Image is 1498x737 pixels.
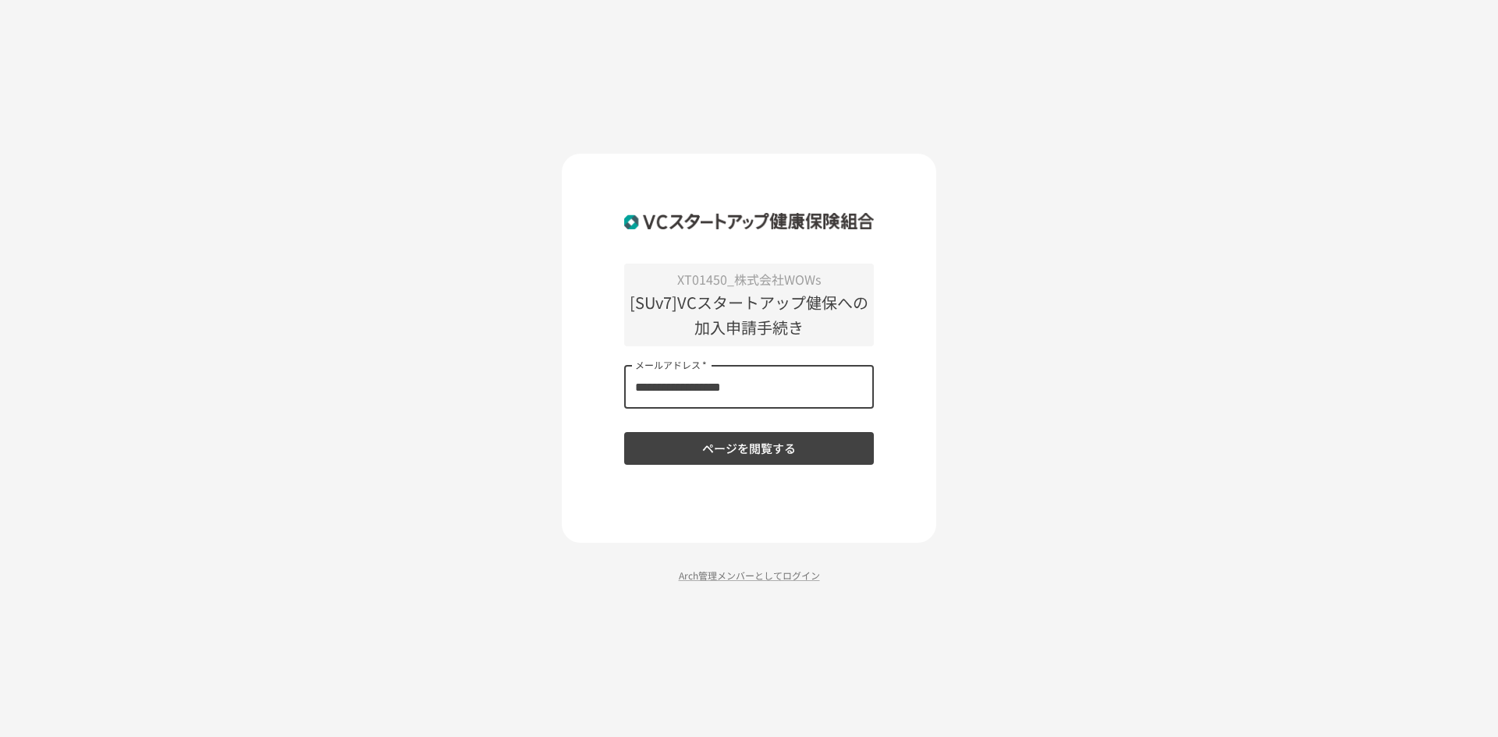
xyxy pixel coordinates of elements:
[624,200,874,241] img: ZDfHsVrhrXUoWEWGWYf8C4Fv4dEjYTEDCNvmL73B7ox
[624,290,874,340] p: [SUv7]VCスタートアップ健保への加入申請手続き
[562,568,936,583] p: Arch管理メンバーとしてログイン
[624,270,874,290] p: XT01450_株式会社WOWs
[635,358,707,371] label: メールアドレス
[624,432,874,465] button: ページを閲覧する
